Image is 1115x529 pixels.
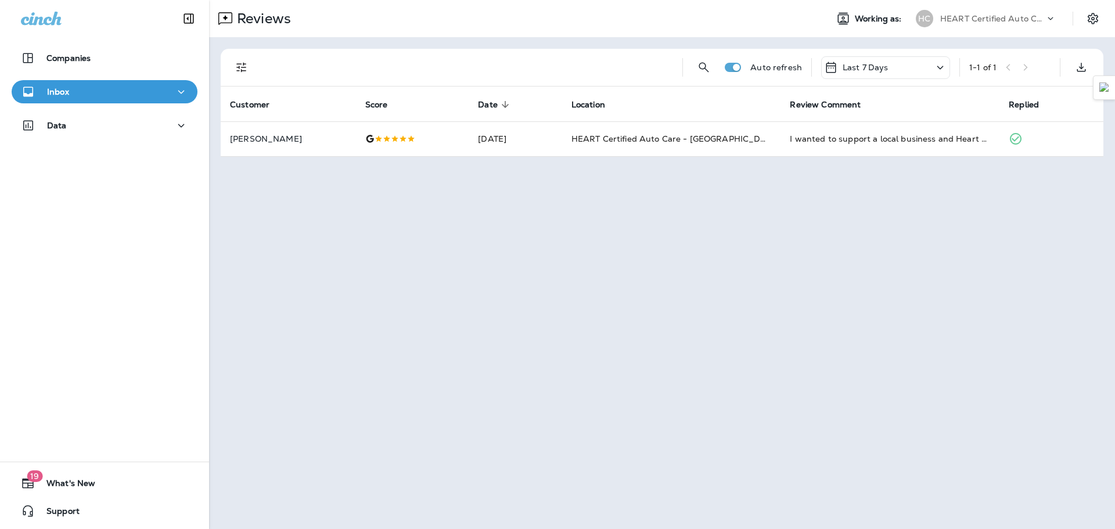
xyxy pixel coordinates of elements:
[478,99,513,110] span: Date
[12,472,197,495] button: 19What's New
[1099,82,1110,93] img: Detect Auto
[12,46,197,70] button: Companies
[35,478,95,492] span: What's New
[230,99,285,110] span: Customer
[172,7,205,30] button: Collapse Sidebar
[12,80,197,103] button: Inbox
[1009,100,1039,110] span: Replied
[478,100,498,110] span: Date
[469,121,562,156] td: [DATE]
[855,14,904,24] span: Working as:
[232,10,291,27] p: Reviews
[1070,56,1093,79] button: Export as CSV
[571,99,620,110] span: Location
[230,100,269,110] span: Customer
[230,56,253,79] button: Filters
[790,99,876,110] span: Review Comment
[790,100,861,110] span: Review Comment
[571,100,605,110] span: Location
[843,63,889,72] p: Last 7 Days
[940,14,1045,23] p: HEART Certified Auto Care
[35,506,80,520] span: Support
[27,470,42,482] span: 19
[12,114,197,137] button: Data
[46,53,91,63] p: Companies
[916,10,933,27] div: HC
[571,134,780,144] span: HEART Certified Auto Care - [GEOGRAPHIC_DATA]
[750,63,802,72] p: Auto refresh
[790,133,990,145] div: I wanted to support a local business and Heart Certified Auto Care in Evanston came highly recomm...
[365,99,403,110] span: Score
[230,134,347,143] p: [PERSON_NAME]
[692,56,715,79] button: Search Reviews
[1082,8,1103,29] button: Settings
[12,499,197,523] button: Support
[47,121,67,130] p: Data
[969,63,997,72] div: 1 - 1 of 1
[365,100,388,110] span: Score
[1009,99,1054,110] span: Replied
[47,87,69,96] p: Inbox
